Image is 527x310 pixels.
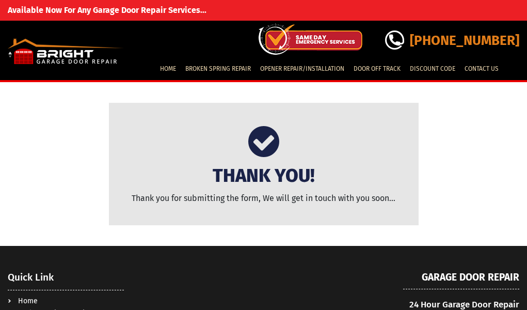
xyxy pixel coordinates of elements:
a: Broken Spring Repair [182,61,254,76]
a: Home [156,61,180,76]
h3: Thank You! [119,165,408,187]
h2: Quick Link [8,272,124,290]
img: icon-top.png [259,23,362,55]
a: Discount Code [406,61,459,76]
a: Door Off Track [350,61,404,76]
h5: 24 Hour Garage Door Repair [403,300,519,310]
h4: Garage door repair [403,272,519,289]
a: Home [18,297,38,305]
img: call.png [385,30,404,50]
img: Bright.png [8,39,124,64]
a: Opener Repair/Installation [257,61,348,76]
a: Contact Us [461,61,502,76]
p: Thank you for submitting the form, We will get in touch with you soon... [119,192,408,205]
a: [PHONE_NUMBER] [385,33,519,49]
